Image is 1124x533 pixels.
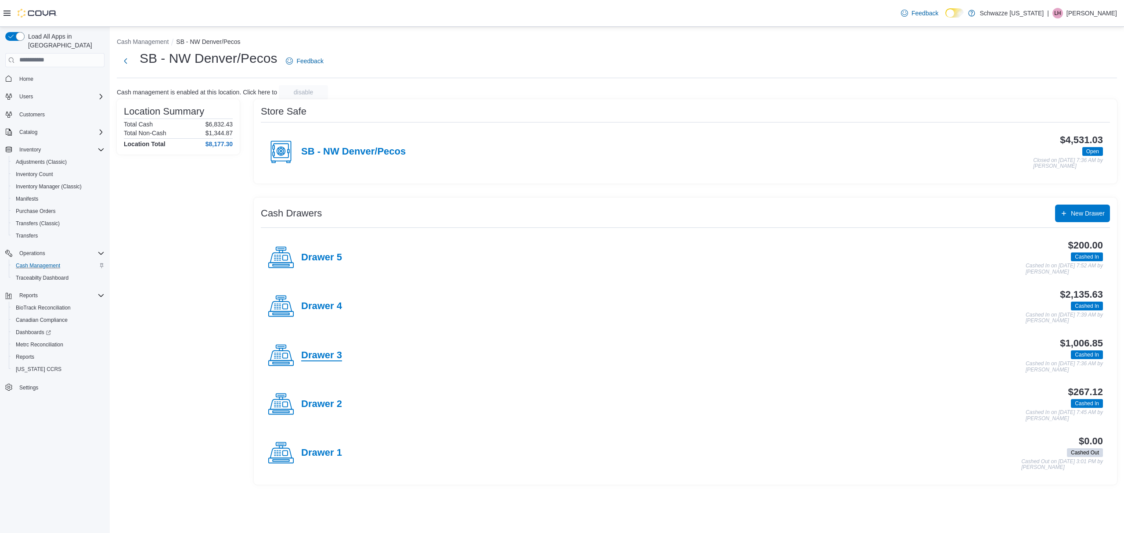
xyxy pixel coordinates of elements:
[9,326,108,339] a: Dashboards
[205,140,233,148] h4: $8,177.30
[980,8,1044,18] p: Schwazze [US_STATE]
[12,230,104,241] span: Transfers
[1055,205,1110,222] button: New Drawer
[12,230,41,241] a: Transfers
[2,144,108,156] button: Inventory
[19,76,33,83] span: Home
[16,144,104,155] span: Inventory
[16,158,67,166] span: Adjustments (Classic)
[12,352,38,362] a: Reports
[9,180,108,193] button: Inventory Manager (Classic)
[9,339,108,351] button: Metrc Reconciliation
[16,109,48,120] a: Customers
[12,157,70,167] a: Adjustments (Classic)
[12,303,104,313] span: BioTrack Reconciliation
[16,341,63,348] span: Metrc Reconciliation
[294,88,313,97] span: disable
[1071,252,1103,261] span: Cashed In
[261,208,322,219] h3: Cash Drawers
[205,121,233,128] p: $6,832.43
[12,364,104,375] span: Washington CCRS
[140,50,277,67] h1: SB - NW Denver/Pecos
[16,290,41,301] button: Reports
[12,273,72,283] a: Traceabilty Dashboard
[1071,399,1103,408] span: Cashed In
[911,9,938,18] span: Feedback
[301,399,342,410] h4: Drawer 2
[16,329,51,336] span: Dashboards
[124,130,166,137] h6: Total Non-Cash
[16,248,104,259] span: Operations
[1021,459,1103,471] p: Cashed Out on [DATE] 3:01 PM by [PERSON_NAME]
[19,384,38,391] span: Settings
[301,350,342,361] h4: Drawer 3
[1026,410,1103,421] p: Cashed In on [DATE] 7:45 AM by [PERSON_NAME]
[16,353,34,360] span: Reports
[301,447,342,459] h4: Drawer 1
[16,127,41,137] button: Catalog
[1068,240,1103,251] h3: $200.00
[16,91,104,102] span: Users
[16,144,44,155] button: Inventory
[945,8,964,18] input: Dark Mode
[12,315,104,325] span: Canadian Compliance
[12,218,63,229] a: Transfers (Classic)
[12,157,104,167] span: Adjustments (Classic)
[1071,209,1105,218] span: New Drawer
[12,339,67,350] a: Metrc Reconciliation
[12,260,64,271] a: Cash Management
[19,250,45,257] span: Operations
[2,72,108,85] button: Home
[301,301,342,312] h4: Drawer 4
[1086,148,1099,155] span: Open
[16,73,104,84] span: Home
[19,146,41,153] span: Inventory
[25,32,104,50] span: Load All Apps in [GEOGRAPHIC_DATA]
[1082,147,1103,156] span: Open
[16,382,42,393] a: Settings
[1075,253,1099,261] span: Cashed In
[1026,361,1103,373] p: Cashed In on [DATE] 7:36 AM by [PERSON_NAME]
[16,127,104,137] span: Catalog
[16,220,60,227] span: Transfers (Classic)
[19,129,37,136] span: Catalog
[296,57,323,65] span: Feedback
[19,111,45,118] span: Customers
[16,248,49,259] button: Operations
[16,195,38,202] span: Manifests
[16,262,60,269] span: Cash Management
[16,232,38,239] span: Transfers
[12,352,104,362] span: Reports
[16,74,37,84] a: Home
[1026,263,1103,275] p: Cashed In on [DATE] 7:52 AM by [PERSON_NAME]
[1075,351,1099,359] span: Cashed In
[124,106,204,117] h3: Location Summary
[124,121,153,128] h6: Total Cash
[117,89,277,96] p: Cash management is enabled at this location. Click here to
[1079,436,1103,447] h3: $0.00
[12,339,104,350] span: Metrc Reconciliation
[16,91,36,102] button: Users
[12,364,65,375] a: [US_STATE] CCRS
[9,230,108,242] button: Transfers
[124,140,166,148] h4: Location Total
[12,315,71,325] a: Canadian Compliance
[279,85,328,99] button: disable
[301,252,342,263] h4: Drawer 5
[1054,8,1061,18] span: LH
[12,194,104,204] span: Manifests
[117,38,169,45] button: Cash Management
[9,193,108,205] button: Manifests
[12,206,104,216] span: Purchase Orders
[176,38,240,45] button: SB - NW Denver/Pecos
[12,181,85,192] a: Inventory Manager (Classic)
[9,363,108,375] button: [US_STATE] CCRS
[12,327,104,338] span: Dashboards
[1071,350,1103,359] span: Cashed In
[1047,8,1049,18] p: |
[117,52,134,70] button: Next
[1067,448,1103,457] span: Cashed Out
[16,208,56,215] span: Purchase Orders
[12,260,104,271] span: Cash Management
